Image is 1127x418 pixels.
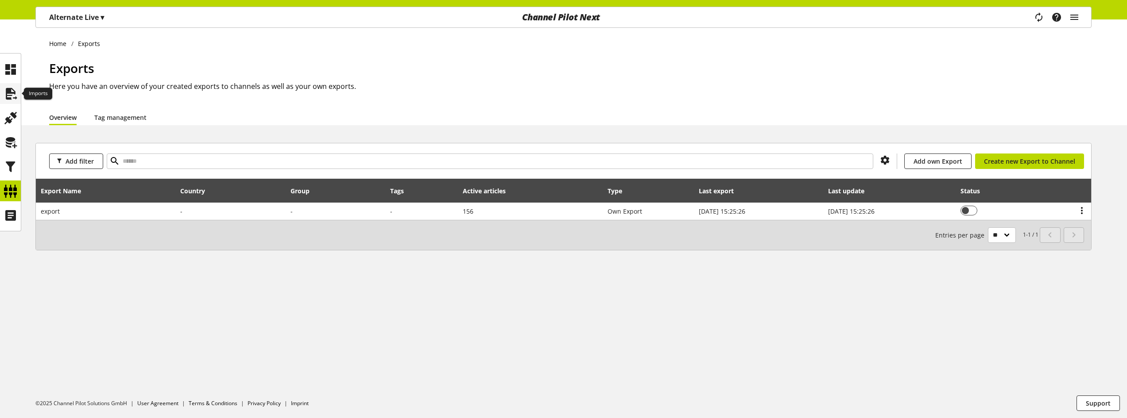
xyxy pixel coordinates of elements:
a: Create new Export to Channel [975,153,1084,169]
div: Status [960,186,989,196]
a: Overview [49,113,77,122]
span: Entries per page [935,230,988,240]
span: Add own Export [914,157,962,166]
div: Imports [24,88,52,100]
a: Privacy Policy [248,399,281,407]
a: Imprint [291,399,309,407]
button: Support [1077,395,1120,411]
span: ▾ [101,12,104,22]
span: [DATE] 15:25:26 [699,207,745,215]
nav: main navigation [35,7,1092,28]
div: Export Name [41,186,90,196]
div: Last export [699,186,743,196]
span: [DATE] 15:25:26 [828,207,875,215]
span: - [390,207,392,215]
div: Type [608,186,631,196]
div: Active articles [463,186,515,196]
div: Tags [390,186,404,196]
a: Tag management [94,113,147,122]
div: Country [180,186,214,196]
span: export [41,207,60,215]
a: Home [49,39,71,48]
span: Own Export [608,207,642,215]
h2: Here you have an overview of your created exports to channels as well as your own exports. [49,81,1092,92]
a: Terms & Conditions [189,399,237,407]
a: User Agreement [137,399,178,407]
small: 1-1 / 1 [935,227,1038,243]
div: Group [290,186,318,196]
div: Last update [828,186,873,196]
span: Exports [49,60,94,77]
span: Support [1086,399,1111,408]
span: Add filter [66,157,94,166]
span: 156 [463,207,473,215]
a: Add own Export [904,153,972,169]
span: - [180,207,182,215]
span: Create new Export to Channel [984,157,1075,166]
p: Alternate Live [49,12,104,23]
button: Add filter [49,153,103,169]
li: ©2025 Channel Pilot Solutions GmbH [35,399,137,407]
